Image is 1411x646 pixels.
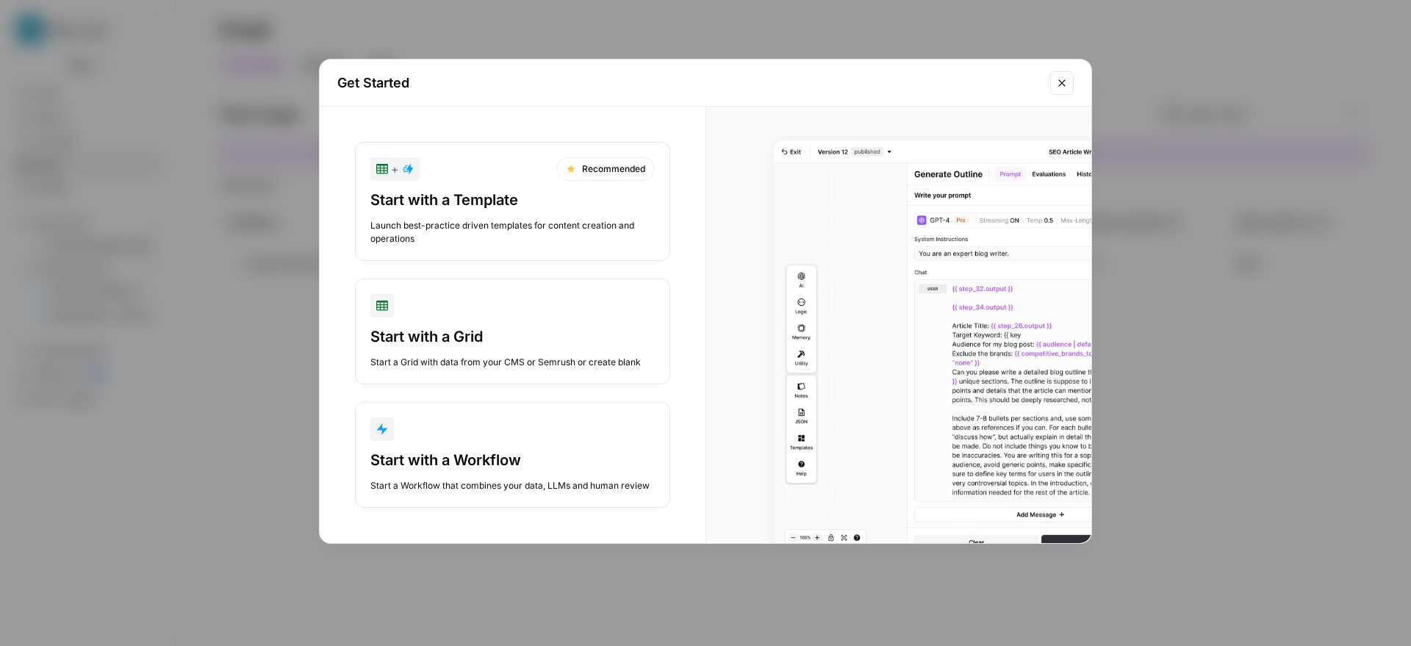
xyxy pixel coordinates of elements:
div: Start with a Grid [370,326,655,347]
button: Start with a WorkflowStart a Workflow that combines your data, LLMs and human review [355,402,670,508]
h2: Get Started [337,73,1041,93]
button: Close modal [1050,71,1074,95]
div: Start a Grid with data from your CMS or Semrush or create blank [370,356,655,369]
div: Recommended [556,157,655,181]
div: + [376,160,414,178]
button: +RecommendedStart with a TemplateLaunch best-practice driven templates for content creation and o... [355,142,670,261]
div: Start with a Workflow [370,450,655,470]
div: Start with a Template [370,190,655,210]
button: Start with a GridStart a Grid with data from your CMS or Semrush or create blank [355,279,670,384]
div: Start a Workflow that combines your data, LLMs and human review [370,479,655,492]
div: Launch best-practice driven templates for content creation and operations [370,219,655,245]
